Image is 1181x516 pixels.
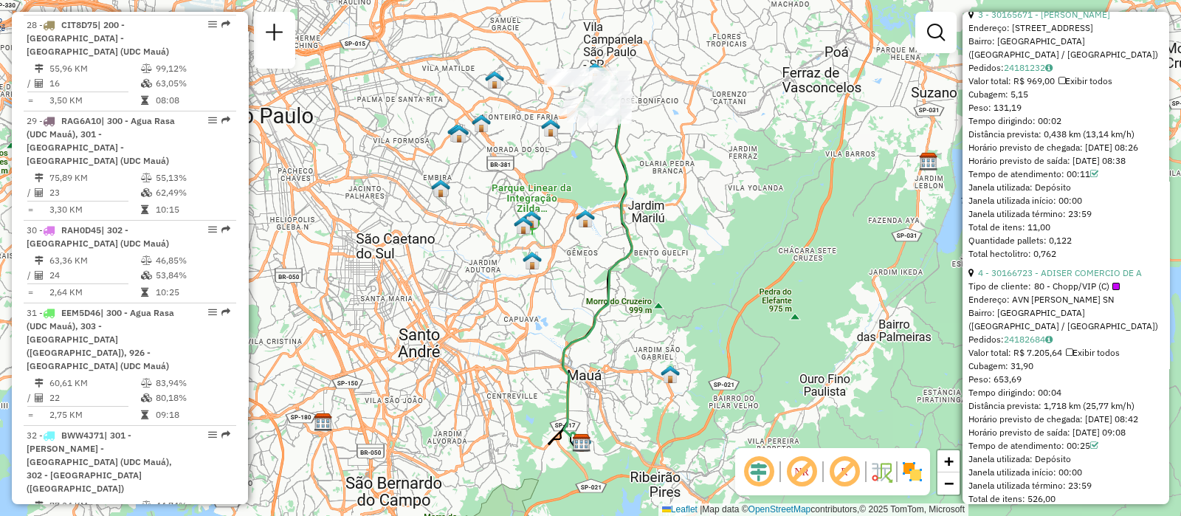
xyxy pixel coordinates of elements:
[155,93,230,108] td: 08:08
[27,115,175,166] span: | 300 - Agua Rasa (UDC Mauá), 301 - [GEOGRAPHIC_DATA] - [GEOGRAPHIC_DATA] (UDC Mauá)
[61,19,97,30] span: CIT8D75
[49,407,140,422] td: 2,75 KM
[522,210,541,229] img: Teste centro de gravidade
[1058,75,1112,86] span: Exibir todos
[27,268,34,283] td: /
[514,216,533,235] img: 612 UDC Light WCL Jardim Tietê
[35,271,44,280] i: Total de Atividades
[968,413,1163,426] div: Horário previsto de chegada: [DATE] 08:42
[27,185,34,200] td: /
[155,407,230,422] td: 09:18
[585,62,605,81] img: PA DC
[968,114,1163,128] div: Tempo dirigindo: 00:02
[27,430,172,494] span: 32 -
[35,393,44,402] i: Total de Atividades
[1034,280,1120,293] span: 80 - Chopp/VIP (C)
[968,360,1033,371] span: Cubagem: 31,90
[155,202,230,217] td: 10:15
[27,407,34,422] td: =
[447,123,466,142] img: 608 UDC Full Vila Formosa
[49,253,140,268] td: 63,36 KM
[968,221,1163,234] div: Total de itens: 11,00
[27,76,34,91] td: /
[662,504,698,515] a: Leaflet
[27,285,34,300] td: =
[968,181,1163,194] div: Janela utilizada: Depósito
[208,430,217,439] em: Opções
[49,202,140,217] td: 3,30 KM
[576,209,595,228] img: 613 UDC Light WCL São Mateus ll
[968,333,1163,346] div: Pedidos:
[472,114,491,133] img: 615 UDC Light WCL Jardim Brasília
[968,234,1163,247] div: Quantidade pallets: 0,122
[944,452,954,470] span: +
[968,306,1163,333] div: Bairro: [GEOGRAPHIC_DATA] ([GEOGRAPHIC_DATA] / [GEOGRAPHIC_DATA])
[61,115,101,126] span: RAG6A10
[1004,62,1053,73] a: 24181232
[968,35,1163,61] div: Bairro: [GEOGRAPHIC_DATA] ([GEOGRAPHIC_DATA] / [GEOGRAPHIC_DATA])
[27,93,34,108] td: =
[27,391,34,405] td: /
[35,173,44,182] i: Distância Total
[49,61,140,76] td: 55,96 KM
[978,9,1110,20] a: 3 - 30165671 - [PERSON_NAME]
[141,173,152,182] i: % de utilização do peso
[155,253,230,268] td: 46,85%
[141,205,148,214] i: Tempo total em rota
[968,102,1022,113] span: Peso: 131,19
[1045,63,1053,72] i: Observações
[870,460,893,484] img: Fluxo de ruas
[968,89,1028,100] span: Cubagem: 5,15
[1004,334,1053,345] a: 24182684
[968,479,1163,492] div: Janela utilizada término: 23:59
[35,79,44,88] i: Total de Atividades
[141,501,152,510] i: % de utilização do peso
[968,439,1163,453] div: Tempo de atendimento: 00:25
[35,188,44,197] i: Total de Atividades
[937,472,960,495] a: Zoom out
[27,430,172,494] span: | 301 - [PERSON_NAME] - [GEOGRAPHIC_DATA] (UDC Mauá), 302 - [GEOGRAPHIC_DATA] ([GEOGRAPHIC_DATA])
[27,307,174,371] span: | 300 - Agua Rasa (UDC Mauá), 303 - [GEOGRAPHIC_DATA] ([GEOGRAPHIC_DATA]), 926 - [GEOGRAPHIC_DATA...
[49,498,140,513] td: 77,34 KM
[221,308,230,317] em: Rota exportada
[141,96,148,105] i: Tempo total em rota
[155,171,230,185] td: 55,13%
[748,504,811,515] a: OpenStreetMap
[968,207,1163,221] div: Janela utilizada término: 23:59
[141,410,148,419] i: Tempo total em rota
[784,454,819,489] span: Exibir NR
[141,379,152,388] i: % de utilização do peso
[968,280,1163,293] div: Tipo de cliente:
[968,293,1163,306] div: Endereço: AVN [PERSON_NAME] SN
[141,79,152,88] i: % de utilização da cubagem
[27,19,169,57] span: 28 -
[968,194,1163,207] div: Janela utilizada início: 00:00
[49,93,140,108] td: 3,50 KM
[35,379,44,388] i: Distância Total
[968,168,1163,181] div: Tempo de atendimento: 00:11
[155,498,230,513] td: 44,74%
[260,18,289,51] a: Nova sessão e pesquisa
[155,391,230,405] td: 80,18%
[61,224,101,235] span: RAH0D45
[27,307,174,371] span: 31 -
[27,202,34,217] td: =
[661,365,680,384] img: 609 UDC Light WCL Jardim Zaíra
[827,454,862,489] span: Exibir rótulo
[141,393,152,402] i: % de utilização da cubagem
[49,76,140,91] td: 16
[141,64,152,73] i: % de utilização do peso
[208,225,217,234] em: Opções
[741,454,777,489] span: Ocultar deslocamento
[944,474,954,492] span: −
[155,376,230,391] td: 83,94%
[968,374,1022,385] span: Peso: 653,69
[27,224,169,249] span: | 302 - [GEOGRAPHIC_DATA] (UDC Mauá)
[221,430,230,439] em: Rota exportada
[155,76,230,91] td: 63,05%
[968,466,1163,479] div: Janela utilizada início: 00:00
[1090,168,1098,179] a: Com service time
[968,141,1163,154] div: Horário previsto de chegada: [DATE] 08:26
[35,64,44,73] i: Distância Total
[208,20,217,29] em: Opções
